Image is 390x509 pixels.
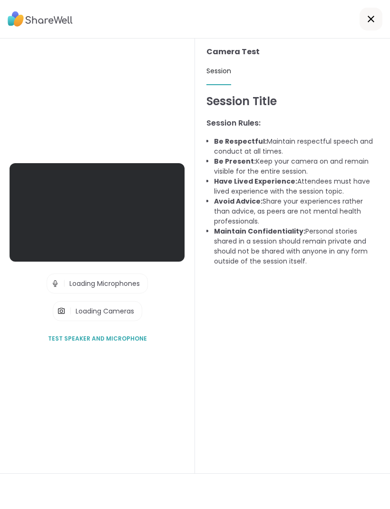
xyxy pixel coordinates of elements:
h3: Session Rules: [206,117,379,129]
li: Personal stories shared in a session should remain private and should not be shared with anyone i... [214,226,379,266]
b: Maintain Confidentiality: [214,226,305,236]
img: ShareWell Logo [8,8,73,30]
li: Share your experiences rather than advice, as peers are not mental health professionals. [214,196,379,226]
b: Avoid Advice: [214,196,263,206]
img: Microphone [51,274,59,293]
b: Be Respectful: [214,137,267,146]
h1: Session Title [206,93,379,110]
span: Loading Microphones [69,279,140,288]
li: Maintain respectful speech and conduct at all times. [214,137,379,157]
img: Camera [57,302,66,321]
span: | [69,302,72,321]
b: Have Lived Experience: [214,176,297,186]
h3: Camera Test [206,46,379,58]
li: Attendees must have lived experience with the session topic. [214,176,379,196]
span: Test speaker and microphone [48,334,147,343]
span: Loading Cameras [76,306,134,316]
button: Test speaker and microphone [44,329,151,349]
b: Be Present: [214,157,256,166]
span: | [63,274,66,293]
li: Keep your camera on and remain visible for the entire session. [214,157,379,176]
span: Session [206,66,231,76]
